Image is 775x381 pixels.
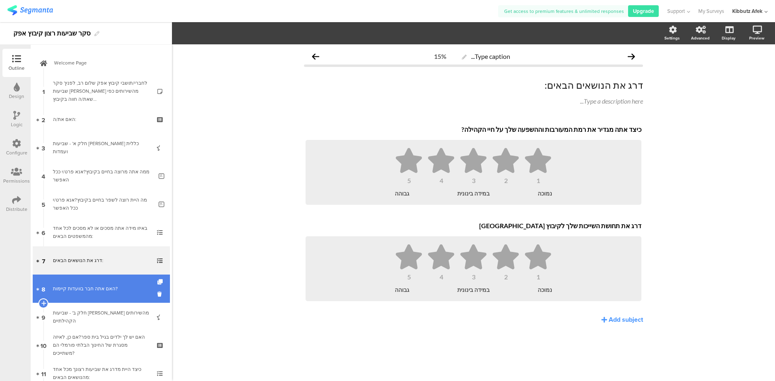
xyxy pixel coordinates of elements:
div: 1 [524,177,552,184]
div: 2 [492,274,520,280]
div: גבוהה [395,190,442,197]
div: 15% [434,52,446,60]
span: 11 [41,369,46,378]
div: סקר שביעות רצון קיבוץ אפק [13,27,90,40]
p: כיצד אתה מגדיר את רמת המעורבות וההשפעה שלך על חיי הקהילה? [306,125,641,133]
a: 10 האם יש לך ילדים בגיל בית ספר?אם כן, לאיזה מסגרת של החינוך הבלתי פורמלי הם משתייכים? [33,331,170,359]
a: 3 חלק א' - שביעות [PERSON_NAME] כללית ועמדות [33,133,170,162]
div: Outline [8,65,25,72]
span: 5 [42,200,45,208]
span: 6 [42,228,45,237]
div: Distribute [6,206,27,213]
div: Add subject [609,315,643,324]
a: Welcome Page [33,49,170,77]
p: דרג את תחושת השייכות שלך לקיבוץ [GEOGRAPHIC_DATA] [306,222,641,230]
div: 4 [427,274,455,280]
div: חלק א' - שביעות רצון כללית ועמדות [53,139,149,156]
div: 3 [459,177,488,184]
span: 10 [40,341,46,350]
div: במידה בינונית [450,286,497,293]
div: Design [9,93,24,100]
a: 7 דרג את הנושאים הבאים: [33,246,170,275]
div: Type a description here... [304,97,643,105]
div: במידה בינונית [450,190,497,197]
span: Support [667,7,685,15]
div: ממה אתה מרוצה בחיים בקיבוץ?אנא פרט/י ככל האפשר [53,168,153,184]
i: Delete [157,290,164,298]
span: 2 [42,115,45,124]
div: האם אתה חבר בוועדות קיימות? [53,285,149,293]
div: האם את/ה: [53,115,149,123]
img: segmanta logo [7,5,53,15]
div: 5 [395,274,423,280]
div: מה היית רוצה לשפר בחיים בקיבוץ?אנא פרט/י ככל האפשר [53,196,153,212]
span: Get access to premium features & unlimited responses [504,8,624,15]
span: 3 [42,143,45,152]
div: Advanced [691,35,710,41]
div: 4 [427,177,455,184]
div: האם יש לך ילדים בגיל בית ספר?אם כן, לאיזה מסגרת של החינוך הבלתי פורמלי הם משתייכים? [53,333,149,357]
div: Display [722,35,735,41]
div: Settings [664,35,680,41]
div: גבוהה [395,286,442,293]
div: באיזו מידה אתה מסכים או לא מסכים לכל אחד מהמשפטים הבאים: [53,224,149,240]
div: 1 [524,274,552,280]
span: 4 [42,171,45,180]
button: Add subject [601,315,643,324]
div: Kibbutz Afek [732,7,762,15]
div: 3 [459,274,488,280]
div: Permissions [3,177,30,185]
span: 9 [42,312,45,321]
a: 5 מה היית רוצה לשפר בחיים בקיבוץ?אנא פרט/י ככל האפשר [33,190,170,218]
div: חלק ב' - שביעות רצון מהשירותים הקהילתיים [53,309,149,325]
span: Welcome Page [54,59,157,67]
span: 8 [42,284,45,293]
a: 1 לחברי/תושבי קיבוץ אפק שלום רב, לפניך סקר שביעות [PERSON_NAME] מהשירותים כפי שאת/ה חווה בקיבוץ [... [33,77,170,105]
div: Preview [749,35,765,41]
p: דרג את הנושאים הבאים: [304,79,643,91]
div: Configure [6,149,27,156]
div: 5 [395,177,423,184]
span: 7 [42,256,45,265]
span: 1 [42,87,45,96]
div: לחברי/תושבי קיבוץ אפק שלום רב, לפניך סקר שביעות רצון מהשירותים כפי שאת/ה חווה בקיבוץ אפק.הסקר נער... [53,79,149,103]
i: Duplicate [157,279,164,285]
div: נמוכה [505,286,552,293]
a: 2 האם את/ה: [33,105,170,133]
a: 9 חלק ב' - שביעות [PERSON_NAME] מהשירותים הקהילתיים [33,303,170,331]
span: Upgrade [633,7,654,15]
div: 2 [492,177,520,184]
div: נמוכה [505,190,552,197]
a: 8 האם אתה חבר בוועדות קיימות? [33,275,170,303]
a: 4 ממה אתה מרוצה בחיים בקיבוץ?אנא פרט/י ככל האפשר [33,162,170,190]
div: דרג את הנושאים הבאים: [53,256,149,264]
a: 6 באיזו מידה אתה מסכים או לא מסכים לכל אחד מהמשפטים הבאים: [33,218,170,246]
span: Type caption... [471,52,510,60]
div: Logic [11,121,23,128]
